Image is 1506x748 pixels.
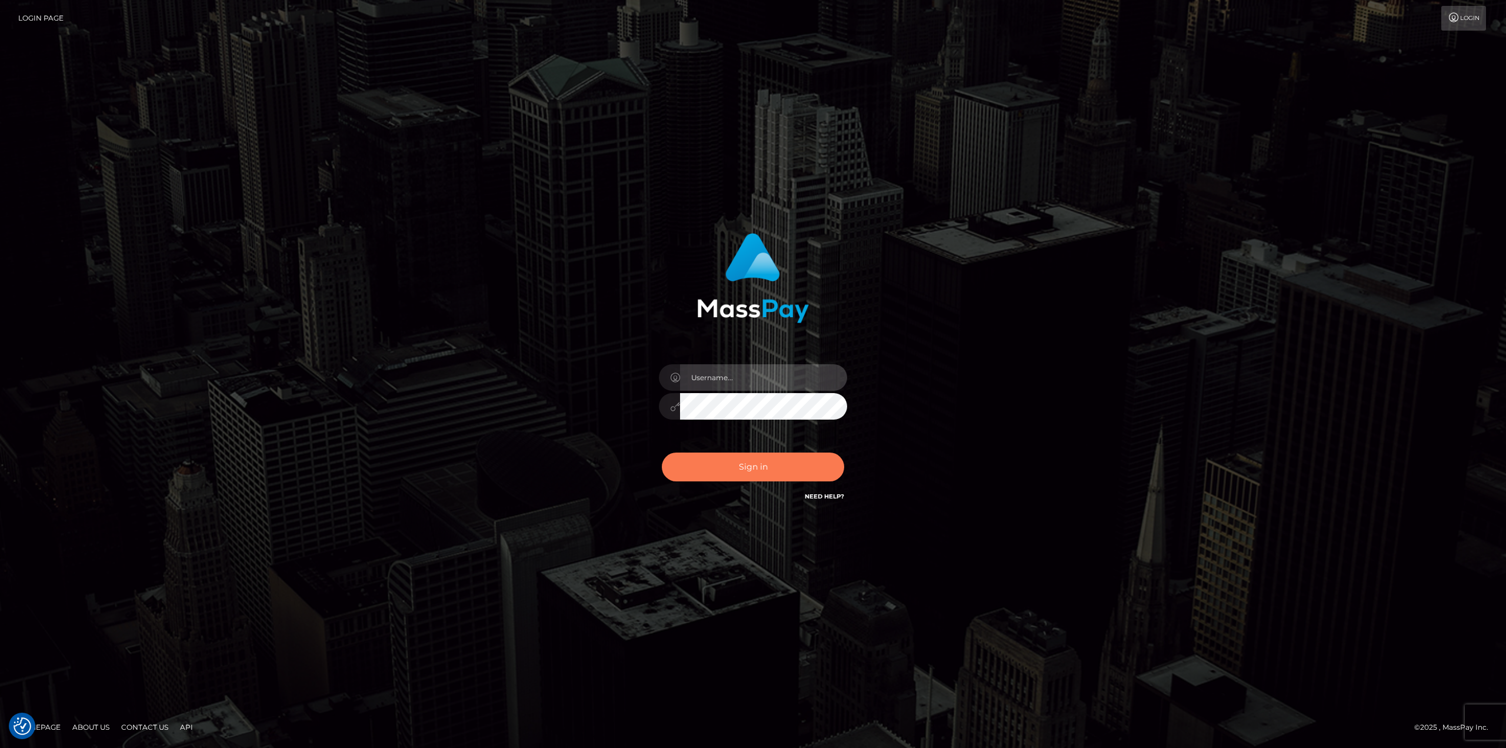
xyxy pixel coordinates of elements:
a: Need Help? [805,493,844,500]
img: MassPay Login [697,233,809,323]
a: Login [1441,6,1486,31]
a: Contact Us [116,718,173,736]
a: About Us [68,718,114,736]
a: Login Page [18,6,64,31]
div: © 2025 , MassPay Inc. [1414,721,1497,734]
a: Homepage [13,718,65,736]
button: Consent Preferences [14,717,31,735]
button: Sign in [662,453,844,481]
img: Revisit consent button [14,717,31,735]
input: Username... [680,364,847,391]
a: API [175,718,198,736]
